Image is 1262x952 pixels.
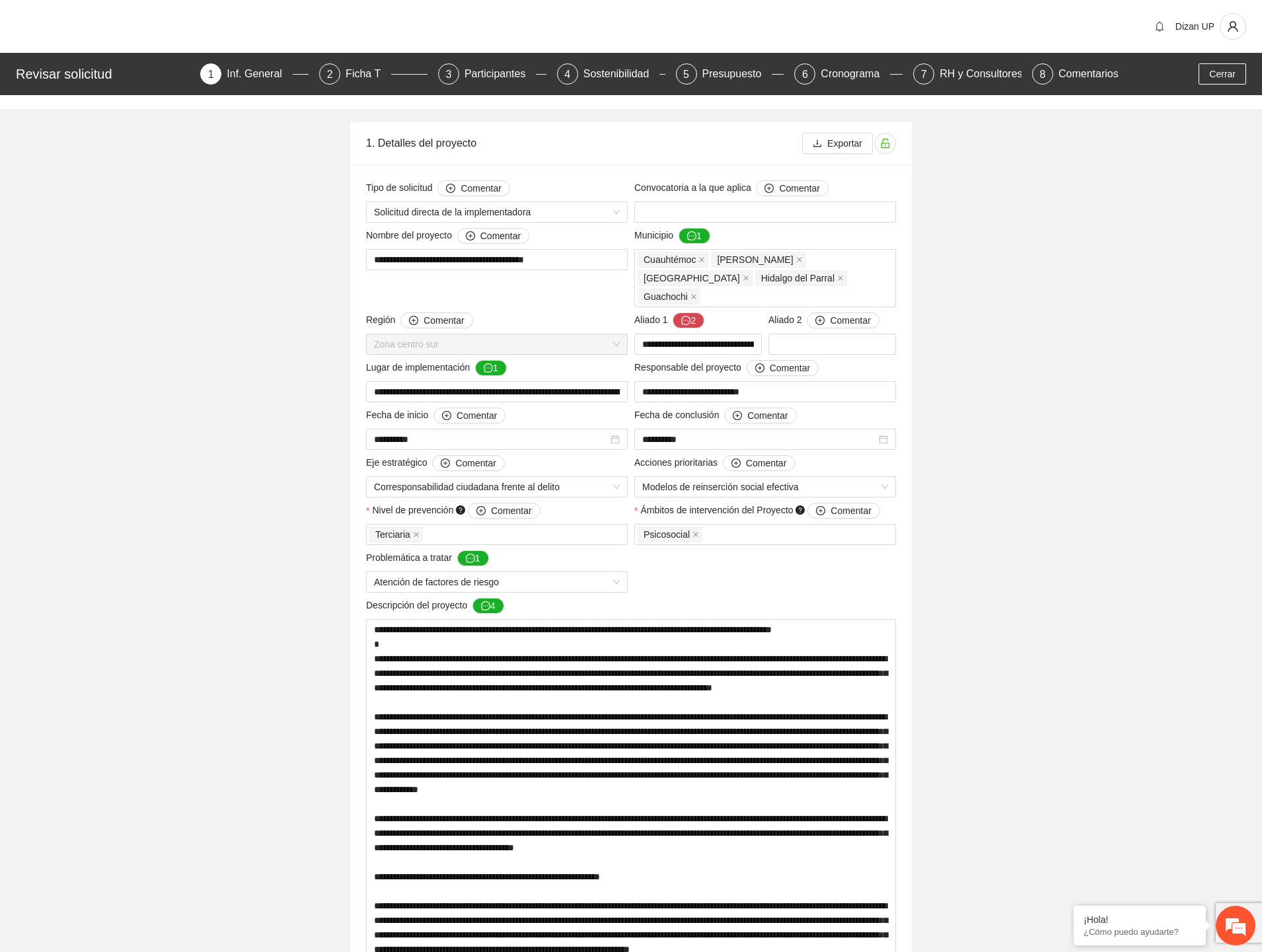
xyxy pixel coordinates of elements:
[432,455,504,471] button: Eje estratégico
[796,505,805,515] span: question-circle
[583,63,660,85] div: Sostenibilidad
[564,69,570,80] span: 4
[413,531,420,538] span: close
[768,312,879,328] span: Aliado 2
[557,63,665,85] div: 4Sostenibilidad
[366,360,507,376] span: Lugar de implementación
[875,138,895,149] span: unlock
[366,455,505,471] span: Eje estratégico
[424,313,464,328] span: Comentar
[1150,21,1169,32] span: bell
[747,360,819,376] button: Responsable del proyecto
[77,176,182,310] span: Estamos en línea.
[644,289,688,304] span: Guachochi
[1220,20,1245,32] span: user
[638,252,708,268] span: Cuauhtémoc
[634,312,704,328] span: Aliado 1
[1058,63,1119,85] div: Comentarios
[366,180,510,196] span: Tipo de solicitud
[375,527,410,542] span: Terciaria
[466,231,475,242] span: plus-circle
[484,363,493,374] span: message
[480,229,521,243] span: Comentar
[940,63,1033,85] div: RH y Consultores
[208,69,214,80] span: 1
[683,69,689,80] span: 5
[441,458,450,469] span: plus-circle
[409,316,418,326] span: plus-circle
[813,139,822,149] span: download
[438,63,546,85] div: 3Participantes
[217,7,248,38] div: Minimizar ventana de chat en vivo
[702,63,772,85] div: Presupuesto
[456,505,465,515] span: question-circle
[319,63,427,85] div: 2Ficha T
[634,180,829,196] span: Convocatoria a la que aplica
[634,455,795,471] span: Acciones prioritarias
[1032,63,1119,85] div: 8Comentarios
[827,136,862,151] span: Exportar
[731,458,741,469] span: plus-circle
[764,184,774,194] span: plus-circle
[875,133,896,154] button: unlock
[468,503,540,519] button: Nivel de prevención question-circle
[445,69,451,80] span: 3
[913,63,1021,85] div: 7RH y Consultores
[690,293,697,300] span: close
[1149,16,1170,37] button: bell
[446,184,455,194] span: plus-circle
[1220,13,1246,40] button: user
[634,228,710,244] span: Municipio
[681,316,690,326] span: message
[1209,67,1236,81] span: Cerrar
[747,408,788,423] span: Comentar
[830,313,870,328] span: Comentar
[1084,914,1196,925] div: ¡Hola!
[755,363,764,374] span: plus-circle
[455,456,496,470] span: Comentar
[802,133,873,154] button: downloadExportar
[200,63,309,85] div: 1Inf. General
[921,69,927,80] span: 7
[69,67,222,85] div: Chatee con nosotros ahora
[724,408,796,423] button: Fecha de conclusión
[464,63,537,85] div: Participantes
[466,554,475,564] span: message
[642,477,888,497] span: Modelos de reinserción social efectiva
[400,312,472,328] button: Región
[481,601,490,612] span: message
[475,360,507,376] button: Lugar de implementación
[366,228,529,244] span: Nombre del proyecto
[761,271,835,285] span: Hidalgo del Parral
[779,181,819,196] span: Comentar
[346,63,391,85] div: Ficha T
[374,477,620,497] span: Corresponsabilidad ciudadana frente al delito
[837,275,844,281] span: close
[366,124,802,162] div: 1. Detalles del proyecto
[673,312,704,328] button: Aliado 1
[815,316,825,326] span: plus-circle
[796,256,803,263] span: close
[638,527,702,542] span: Psicosocial
[16,63,192,85] div: Revisar solicitud
[756,180,828,196] button: Convocatoria a la que aplica
[802,69,808,80] span: 6
[457,550,489,566] button: Problemática a tratar
[638,270,753,286] span: Chihuahua
[794,63,903,85] div: 6Cronograma
[7,361,252,407] textarea: Escriba su mensaje y pulse “Intro”
[437,180,509,196] button: Tipo de solicitud
[644,527,690,542] span: Psicosocial
[374,202,620,222] span: Solicitud directa de la implementadora
[723,455,795,471] button: Acciones prioritarias
[366,312,473,328] span: Región
[476,506,486,517] span: plus-circle
[461,181,501,196] span: Comentar
[366,550,489,566] span: Problemática a tratar
[374,572,620,592] span: Atención de factores de riesgo
[816,506,825,517] span: plus-circle
[831,503,871,518] span: Comentar
[472,598,504,614] button: Descripción del proyecto
[755,270,847,286] span: Hidalgo del Parral
[1040,69,1046,80] span: 8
